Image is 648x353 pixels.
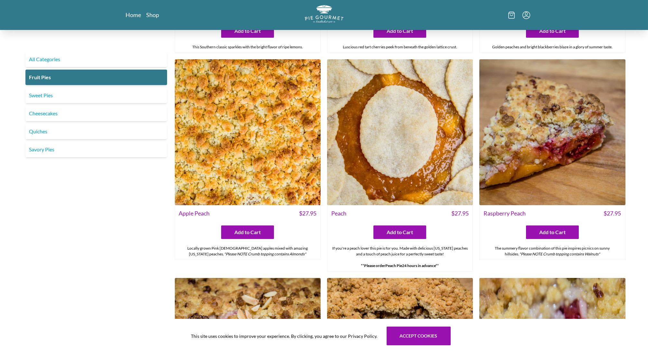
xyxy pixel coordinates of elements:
[179,209,210,218] span: Apple Peach
[539,27,566,35] span: Add to Cart
[361,263,439,268] strong: **Please order 24 hours in advance**
[480,243,625,260] div: The summery flavor combination of this pie inspires picnics on sunny hillsides.
[234,27,261,35] span: Add to Cart
[526,24,579,38] button: Add to Cart
[175,243,320,260] div: Locally grown Pink [DEMOGRAPHIC_DATA] apples mixed with amazing [US_STATE] peaches.
[373,225,426,239] button: Add to Cart
[484,209,526,218] span: Raspberry Peach
[224,252,306,256] em: *Please NOTE Crumb topping contains Almonds*
[305,5,343,25] a: Logo
[299,209,316,218] span: $ 27.95
[175,42,320,52] div: This Southern classic sparkles with the bright flavor of ripe lemons.
[175,59,321,205] img: Apple Peach
[305,5,343,23] img: logo
[327,59,473,205] img: Peach
[221,225,274,239] button: Add to Cart
[234,228,261,236] span: Add to Cart
[25,142,167,157] a: Savory Pies
[25,88,167,103] a: Sweet Pies
[331,209,346,218] span: Peach
[146,11,159,19] a: Shop
[327,42,473,52] div: Luscious red tart cherries peek from beneath the golden lattice crust.
[522,11,530,19] button: Menu
[191,333,378,339] span: This site uses cookies to improve your experience. By clicking, you agree to our Privacy Policy.
[25,70,167,85] a: Fruit Pies
[25,106,167,121] a: Cheesecakes
[604,209,621,218] span: $ 27.95
[539,228,566,236] span: Add to Cart
[25,124,167,139] a: Quiches
[385,263,402,268] strong: Peach Pie
[519,252,600,256] em: *Please NOTE Crumb topping contains Walnuts*
[327,243,473,271] div: If you're a peach lover this pie is for you. Made with delicious [US_STATE] peaches and a touch o...
[479,59,625,205] img: Raspberry Peach
[451,209,469,218] span: $ 27.95
[373,24,426,38] button: Add to Cart
[480,42,625,52] div: Golden peaches and bright blackberries blaze in a glory of summer taste.
[387,327,451,345] button: Accept cookies
[25,52,167,67] a: All Categories
[387,228,413,236] span: Add to Cart
[526,225,579,239] button: Add to Cart
[221,24,274,38] button: Add to Cart
[387,27,413,35] span: Add to Cart
[126,11,141,19] a: Home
